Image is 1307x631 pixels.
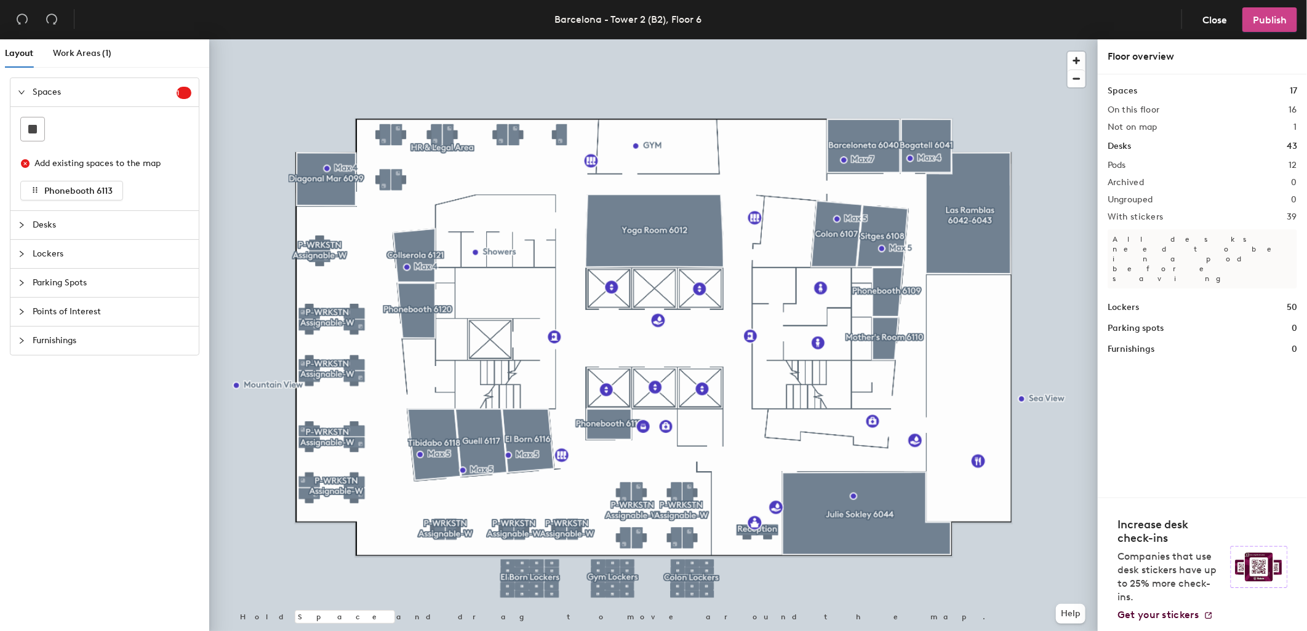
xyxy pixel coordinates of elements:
[1289,161,1297,170] h2: 12
[1108,195,1153,205] h2: Ungrouped
[39,7,64,32] button: Redo (⌘ + ⇧ + Z)
[33,240,191,268] span: Lockers
[18,279,25,287] span: collapsed
[1117,609,1213,621] a: Get your stickers
[1108,122,1157,132] h2: Not on map
[1117,518,1223,545] h4: Increase desk check-ins
[1117,550,1223,604] p: Companies that use desk stickers have up to 25% more check-ins.
[33,327,191,355] span: Furnishings
[1108,229,1297,288] p: All desks need to be in a pod before saving
[1108,212,1164,222] h2: With stickers
[1253,14,1287,26] span: Publish
[33,269,191,297] span: Parking Spots
[1290,84,1297,98] h1: 17
[18,337,25,344] span: collapsed
[1192,7,1237,32] button: Close
[1108,301,1139,314] h1: Lockers
[1292,195,1297,205] h2: 0
[554,12,701,27] div: Barcelona - Tower 2 (B2), Floor 6
[1108,84,1137,98] h1: Spaces
[18,250,25,258] span: collapsed
[1108,343,1154,356] h1: Furnishings
[1108,140,1131,153] h1: Desks
[177,87,191,99] sup: 1
[1108,178,1144,188] h2: Archived
[21,159,30,168] span: close-circle
[1287,301,1297,314] h1: 50
[20,181,123,200] button: Phonebooth 6113
[33,298,191,326] span: Points of Interest
[1287,140,1297,153] h1: 43
[1292,178,1297,188] h2: 0
[1294,122,1297,132] h2: 1
[1108,105,1160,115] h2: On this floor
[53,48,111,58] span: Work Areas (1)
[1292,343,1297,356] h1: 0
[1108,161,1126,170] h2: Pods
[44,186,113,196] span: Phonebooth 6113
[18,221,25,229] span: collapsed
[1287,212,1297,222] h2: 39
[5,48,33,58] span: Layout
[1289,105,1297,115] h2: 16
[34,157,181,170] div: Add existing spaces to the map
[33,211,191,239] span: Desks
[1231,546,1287,588] img: Sticker logo
[1292,322,1297,335] h1: 0
[1202,14,1227,26] span: Close
[1242,7,1297,32] button: Publish
[10,7,34,32] button: Undo (⌘ + Z)
[1056,604,1085,624] button: Help
[1108,49,1297,64] div: Floor overview
[1108,322,1164,335] h1: Parking spots
[1117,609,1199,621] span: Get your stickers
[18,89,25,96] span: expanded
[33,78,177,106] span: Spaces
[18,308,25,315] span: collapsed
[177,89,191,97] span: 1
